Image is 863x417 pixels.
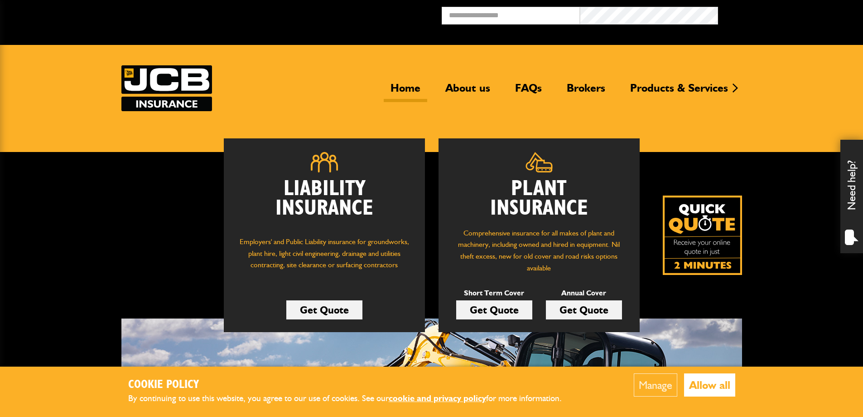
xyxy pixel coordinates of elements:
[128,392,577,406] p: By continuing to use this website, you agree to our use of cookies. See our for more information.
[389,393,486,403] a: cookie and privacy policy
[456,287,532,299] p: Short Term Cover
[384,81,427,102] a: Home
[286,300,362,319] a: Get Quote
[684,373,735,397] button: Allow all
[508,81,549,102] a: FAQs
[840,140,863,253] div: Need help?
[121,65,212,111] img: JCB Insurance Services logo
[237,179,411,227] h2: Liability Insurance
[121,65,212,111] a: JCB Insurance Services
[634,373,677,397] button: Manage
[452,227,626,274] p: Comprehensive insurance for all makes of plant and machinery, including owned and hired in equipm...
[560,81,612,102] a: Brokers
[546,287,622,299] p: Annual Cover
[452,179,626,218] h2: Plant Insurance
[546,300,622,319] a: Get Quote
[237,236,411,280] p: Employers' and Public Liability insurance for groundworks, plant hire, light civil engineering, d...
[663,196,742,275] img: Quick Quote
[623,81,735,102] a: Products & Services
[718,7,856,21] button: Broker Login
[456,300,532,319] a: Get Quote
[439,81,497,102] a: About us
[128,378,577,392] h2: Cookie Policy
[663,196,742,275] a: Get your insurance quote isn just 2-minutes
